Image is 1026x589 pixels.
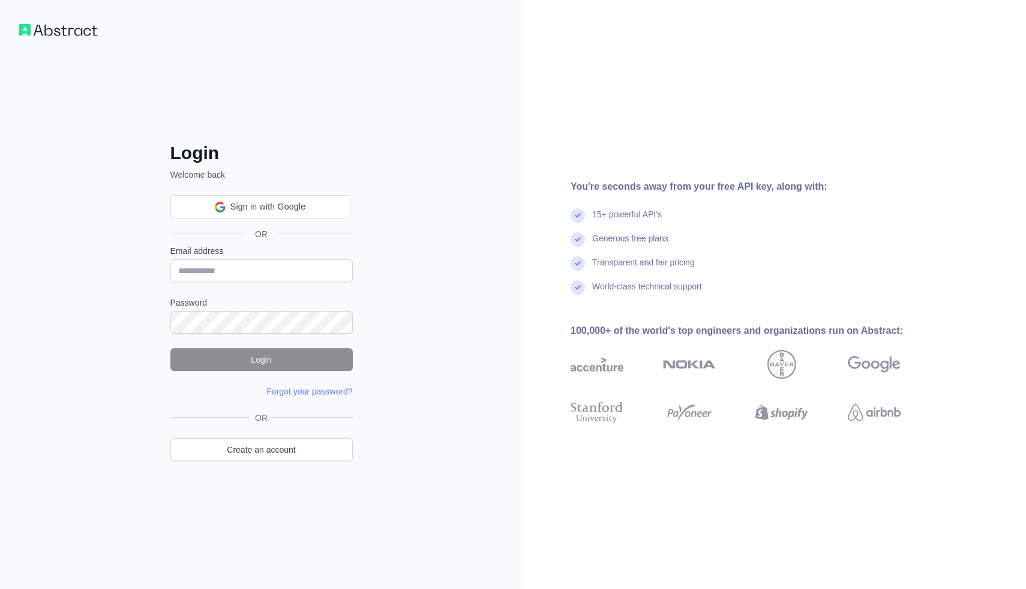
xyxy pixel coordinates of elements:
span: Sign in with Google [230,201,305,213]
p: Welcome back [170,169,353,181]
img: shopify [755,399,808,426]
button: Login [170,348,353,371]
span: OR [250,412,272,424]
label: Password [170,297,353,309]
img: bayer [767,350,796,379]
div: 100,000+ of the world's top engineers and organizations run on Abstract: [571,324,939,338]
h2: Login [170,142,353,164]
img: accenture [571,350,623,379]
img: Workflow [19,24,97,36]
img: payoneer [663,399,716,426]
img: check mark [571,280,585,295]
img: check mark [571,232,585,247]
div: 15+ powerful API's [592,208,662,232]
span: OR [245,228,277,240]
a: Forgot your password? [266,387,352,396]
div: Transparent and fair pricing [592,256,695,280]
img: nokia [663,350,716,379]
img: check mark [571,256,585,271]
div: World-class technical support [592,280,702,304]
img: check mark [571,208,585,223]
a: Create an account [170,438,353,461]
div: Sign in with Google [170,195,350,219]
img: airbnb [848,399,901,426]
img: stanford university [571,399,623,426]
div: Generous free plans [592,232,668,256]
div: You're seconds away from your free API key, along with: [571,180,939,194]
label: Email address [170,245,353,257]
img: google [848,350,901,379]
